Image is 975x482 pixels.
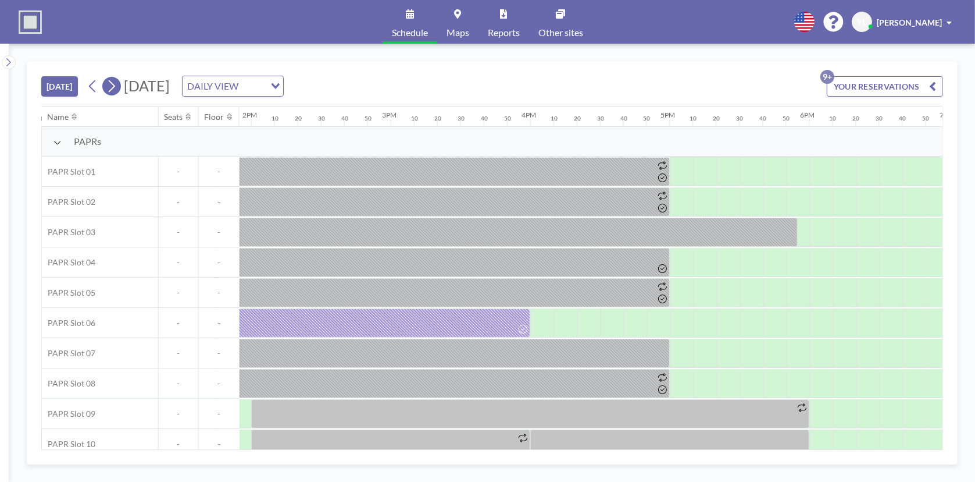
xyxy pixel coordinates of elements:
div: 30 [458,115,465,122]
span: PAPR Slot 09 [42,409,95,419]
button: [DATE] [41,76,78,97]
div: 40 [620,115,627,122]
div: 50 [504,115,511,122]
span: PAPR Slot 08 [42,378,95,389]
div: 20 [434,115,441,122]
span: - [199,409,240,419]
div: 10 [272,115,278,122]
div: 20 [574,115,581,122]
div: Seats [165,112,183,122]
span: - [199,257,240,268]
div: 40 [899,115,906,122]
div: 30 [876,115,883,122]
span: - [159,166,198,177]
div: Name [48,112,69,122]
input: Search for option [242,79,264,94]
span: - [199,227,240,238]
div: 10 [551,115,558,122]
span: - [159,318,198,328]
span: DAILY VIEW [185,79,241,94]
div: 20 [713,115,720,122]
span: [DATE] [124,77,170,94]
span: PAPR Slot 02 [42,197,95,207]
span: Other sites [538,28,583,37]
div: Floor [205,112,224,122]
div: 10 [690,115,697,122]
button: YOUR RESERVATIONS9+ [827,76,943,97]
span: - [159,257,198,268]
span: PAPR Slot 07 [42,348,95,359]
span: - [199,288,240,298]
span: PAPRs [74,136,101,147]
div: 30 [597,115,604,122]
span: - [199,318,240,328]
span: Reports [488,28,520,37]
span: - [199,166,240,177]
div: 7PM [940,111,955,119]
span: - [159,378,198,389]
span: - [159,439,198,449]
div: 50 [923,115,930,122]
span: - [159,409,198,419]
span: [PERSON_NAME] [877,17,942,27]
span: PAPR Slot 10 [42,439,95,449]
div: 30 [737,115,744,122]
span: - [159,227,198,238]
div: 5PM [661,111,676,119]
div: 10 [830,115,837,122]
span: - [159,197,198,207]
div: 3PM [382,111,397,119]
div: 40 [481,115,488,122]
div: 50 [644,115,651,122]
span: PAPR Slot 06 [42,318,95,328]
div: 6PM [801,111,815,119]
span: - [199,378,240,389]
div: 50 [365,115,372,122]
span: PAPR Slot 04 [42,257,95,268]
p: 9+ [820,70,834,84]
div: 30 [318,115,325,122]
span: PAPR Slot 01 [42,166,95,177]
img: organization-logo [19,10,42,34]
span: Schedule [392,28,428,37]
div: 20 [853,115,860,122]
div: 50 [783,115,790,122]
div: Search for option [183,76,283,96]
div: 2PM [242,111,257,119]
span: - [159,288,198,298]
div: 20 [295,115,302,122]
span: - [199,197,240,207]
div: 10 [411,115,418,122]
span: Maps [447,28,469,37]
div: 40 [341,115,348,122]
span: - [199,439,240,449]
span: PAPR Slot 03 [42,227,95,238]
div: 40 [760,115,767,122]
span: - [159,348,198,359]
span: YL [858,17,867,27]
span: PAPR Slot 05 [42,288,95,298]
span: - [199,348,240,359]
div: 4PM [522,111,536,119]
